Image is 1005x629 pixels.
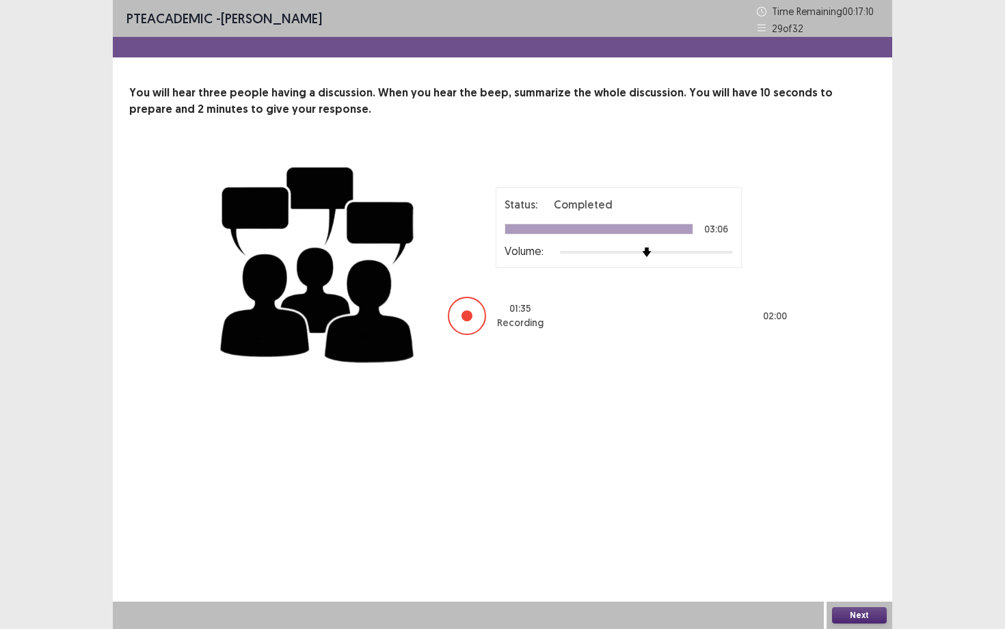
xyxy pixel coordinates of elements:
p: Status: [505,196,537,213]
p: Time Remaining 00 : 17 : 10 [772,4,879,18]
img: group-discussion [215,150,420,374]
p: Recording [497,316,544,330]
p: - [PERSON_NAME] [126,8,322,29]
p: 02 : 00 [763,309,787,323]
p: Completed [554,196,613,213]
p: You will hear three people having a discussion. When you hear the beep, summarize the whole discu... [129,85,876,118]
p: 29 of 32 [772,21,803,36]
span: PTE academic [126,10,213,27]
p: 01 : 35 [509,302,531,316]
p: 03:06 [704,224,728,234]
img: arrow-thumb [642,247,652,257]
button: Next [832,607,887,624]
p: Volume: [505,243,544,259]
